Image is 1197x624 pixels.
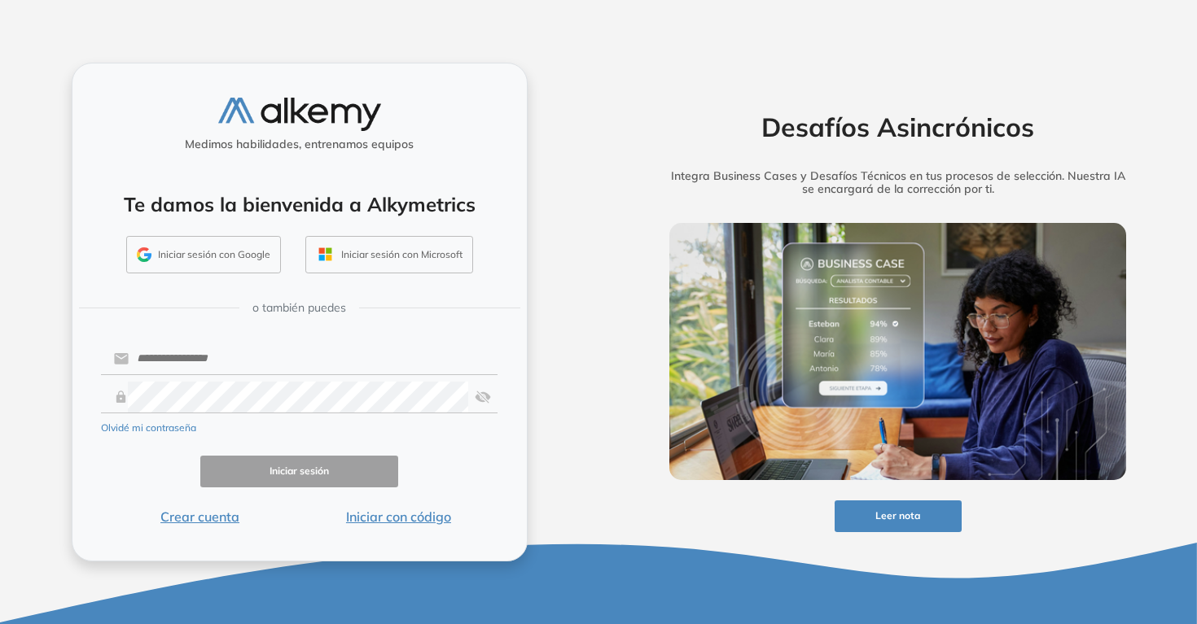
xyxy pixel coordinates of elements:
img: logo-alkemy [218,98,381,131]
img: img-more-info [669,223,1127,480]
img: OUTLOOK_ICON [316,245,335,264]
img: GMAIL_ICON [137,247,151,262]
div: Widget de chat [904,435,1197,624]
img: asd [475,382,491,412]
button: Crear cuenta [101,507,300,526]
h4: Te damos la bienvenida a Alkymetrics [94,193,506,216]
button: Olvidé mi contraseña [101,421,196,435]
h5: Integra Business Cases y Desafíos Técnicos en tus procesos de selección. Nuestra IA se encargará ... [644,169,1152,197]
h5: Medimos habilidades, entrenamos equipos [79,137,520,151]
iframe: Chat Widget [904,435,1197,624]
button: Iniciar con código [299,507,498,526]
span: o también puedes [252,299,346,316]
button: Iniciar sesión con Microsoft [305,236,473,273]
button: Leer nota [835,500,962,532]
button: Iniciar sesión con Google [126,236,281,273]
button: Iniciar sesión [200,456,399,487]
h2: Desafíos Asincrónicos [644,111,1152,142]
